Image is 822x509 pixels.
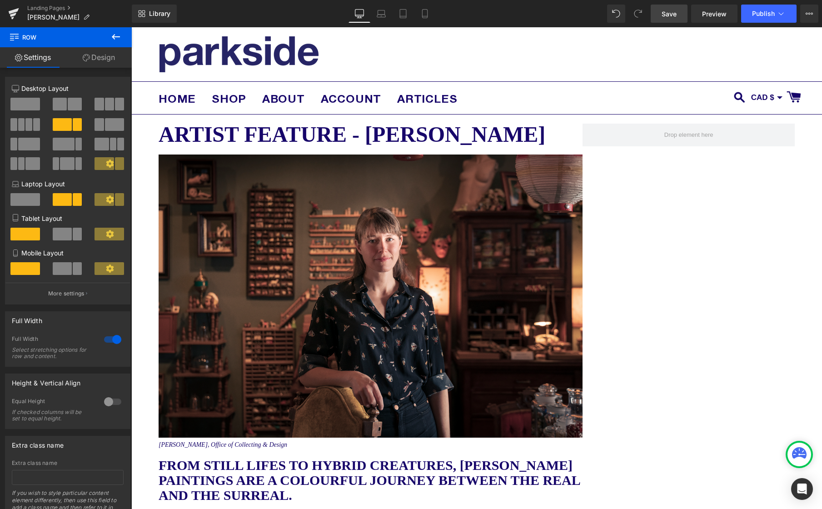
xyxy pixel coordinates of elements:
[183,64,257,82] a: ACCOUNT
[12,409,94,422] div: If checked columns will be set to equal height.
[620,65,643,77] div: CAD $
[48,289,85,298] p: More settings
[349,5,370,23] a: Desktop
[12,347,94,359] div: Select stretching options for row and content.
[66,47,132,68] a: Design
[124,64,180,82] a: ABOUT
[691,5,737,23] a: Preview
[702,9,727,19] span: Preview
[629,5,647,23] button: Redo
[20,64,71,82] a: HOME
[741,5,797,23] button: Publish
[5,283,130,304] button: More settings
[27,430,448,475] b: FROM STILL LIFES TO HYBRID CREATURES, [PERSON_NAME] PAINTINGS ARE A COLOURFUL JOURNEY BETWEEN THE...
[28,9,187,45] img: Parkside
[9,27,100,47] span: Row
[12,335,95,345] div: Full Width
[27,14,80,21] span: [PERSON_NAME]
[12,374,80,387] div: Height & Vertical Align
[27,414,156,421] i: [PERSON_NAME], Office of Collecting & Design
[12,179,124,189] p: Laptop Layout
[414,5,436,23] a: Mobile
[12,248,124,258] p: Mobile Layout
[662,9,677,19] span: Save
[800,5,818,23] button: More
[149,10,170,18] span: Library
[12,398,95,407] div: Equal Height
[27,95,414,119] b: Artist Feature - [PERSON_NAME]
[259,64,333,82] a: ARTICLES
[791,478,813,500] div: Open Intercom Messenger
[392,5,414,23] a: Tablet
[74,64,122,82] a: SHOP
[27,5,132,12] a: Landing Pages
[12,460,124,466] div: Extra class name
[607,5,625,23] button: Undo
[12,312,42,324] div: Full Width
[12,84,124,93] p: Desktop Layout
[752,10,775,17] span: Publish
[12,436,64,449] div: Extra class name
[370,5,392,23] a: Laptop
[132,5,177,23] a: New Library
[12,214,124,223] p: Tablet Layout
